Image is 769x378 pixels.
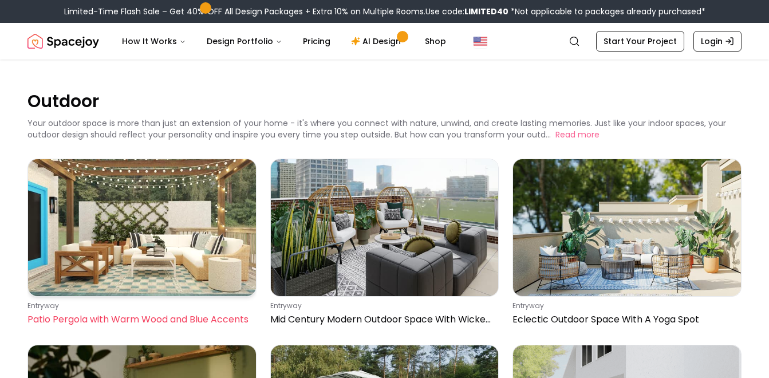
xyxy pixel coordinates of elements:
img: Spacejoy Logo [27,30,99,53]
nav: Main [113,30,455,53]
a: Shop [416,30,455,53]
span: Use code: [425,6,508,17]
img: Patio Pergola with Warm Wood and Blue Accents [28,159,256,296]
nav: Global [27,23,742,60]
img: Eclectic Outdoor Space With A Yoga Spot [513,159,741,296]
span: *Not applicable to packages already purchased* [508,6,705,17]
p: Mid Century Modern Outdoor Space With Wicker Egg Chairs [270,313,495,326]
button: Read more [555,129,600,140]
a: Spacejoy [27,30,99,53]
b: LIMITED40 [464,6,508,17]
a: Patio Pergola with Warm Wood and Blue AccentsentrywayPatio Pergola with Warm Wood and Blue Accents [27,159,257,331]
p: Your outdoor space is more than just an extension of your home - it's where you connect with natu... [27,117,726,140]
p: entryway [270,301,495,310]
img: Mid Century Modern Outdoor Space With Wicker Egg Chairs [271,159,499,296]
img: United States [474,34,487,48]
p: Patio Pergola with Warm Wood and Blue Accents [27,313,252,326]
button: Design Portfolio [198,30,291,53]
a: Mid Century Modern Outdoor Space With Wicker Egg ChairsentrywayMid Century Modern Outdoor Space W... [270,159,499,331]
div: Limited-Time Flash Sale – Get 40% OFF All Design Packages + Extra 10% on Multiple Rooms. [64,6,705,17]
p: entryway [27,301,252,310]
p: Eclectic Outdoor Space With A Yoga Spot [512,313,737,326]
a: Start Your Project [596,31,684,52]
a: Eclectic Outdoor Space With A Yoga SpotentrywayEclectic Outdoor Space With A Yoga Spot [512,159,742,331]
button: How It Works [113,30,195,53]
p: entryway [512,301,737,310]
a: Pricing [294,30,340,53]
p: Outdoor [27,89,742,113]
a: AI Design [342,30,413,53]
a: Login [693,31,742,52]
